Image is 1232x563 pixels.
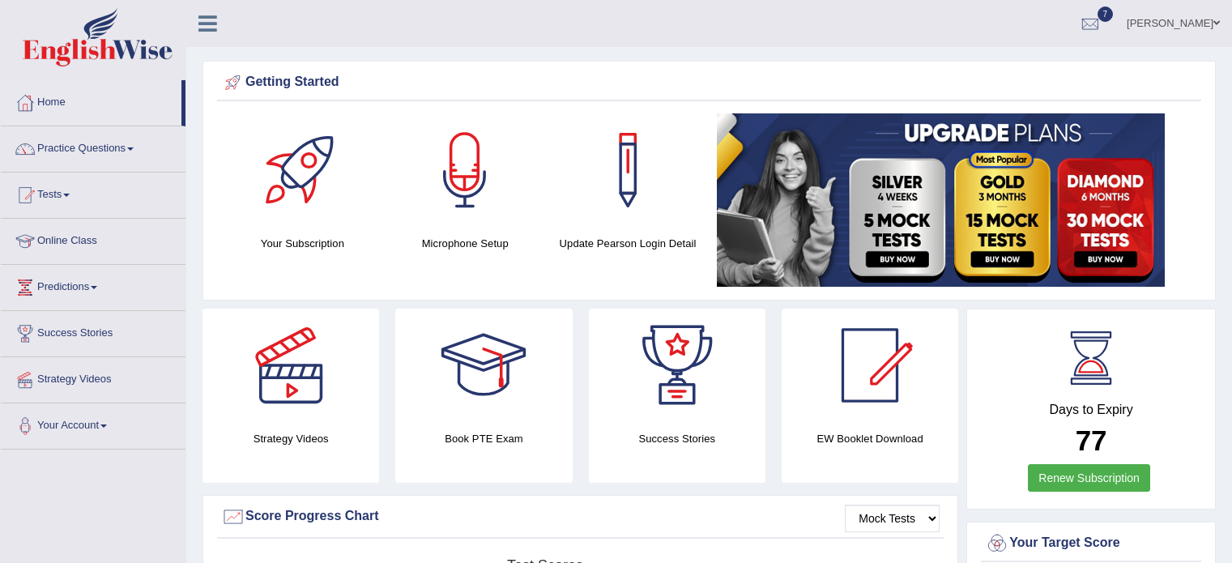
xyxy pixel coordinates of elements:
div: Score Progress Chart [221,505,940,529]
h4: Book PTE Exam [395,430,572,447]
a: Practice Questions [1,126,185,167]
h4: Update Pearson Login Detail [555,235,701,252]
img: small5.jpg [717,113,1165,287]
div: Your Target Score [985,531,1197,556]
h4: EW Booklet Download [782,430,958,447]
a: Predictions [1,265,185,305]
a: Success Stories [1,311,185,352]
a: Online Class [1,219,185,259]
a: Strategy Videos [1,357,185,398]
a: Your Account [1,403,185,444]
a: Home [1,80,181,121]
h4: Strategy Videos [202,430,379,447]
h4: Days to Expiry [985,403,1197,417]
b: 77 [1076,424,1107,456]
a: Renew Subscription [1028,464,1150,492]
h4: Success Stories [589,430,765,447]
h4: Your Subscription [229,235,376,252]
h4: Microphone Setup [392,235,539,252]
div: Getting Started [221,70,1197,95]
a: Tests [1,173,185,213]
span: 7 [1098,6,1114,22]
